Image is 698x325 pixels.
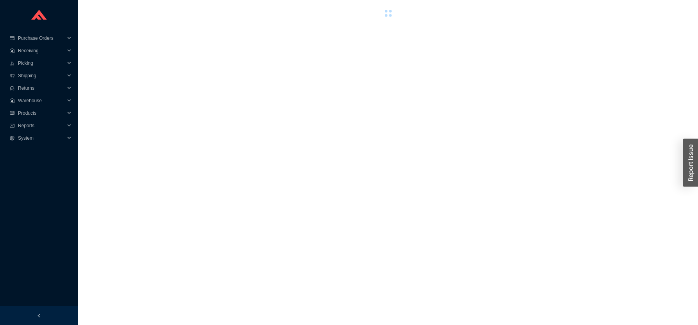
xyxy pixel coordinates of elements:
[9,111,15,115] span: read
[9,86,15,91] span: customer-service
[18,132,65,144] span: System
[18,32,65,44] span: Purchase Orders
[18,107,65,119] span: Products
[18,119,65,132] span: Reports
[18,44,65,57] span: Receiving
[18,57,65,69] span: Picking
[9,136,15,140] span: setting
[37,313,41,318] span: left
[9,123,15,128] span: fund
[9,36,15,41] span: credit-card
[18,69,65,82] span: Shipping
[18,94,65,107] span: Warehouse
[18,82,65,94] span: Returns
